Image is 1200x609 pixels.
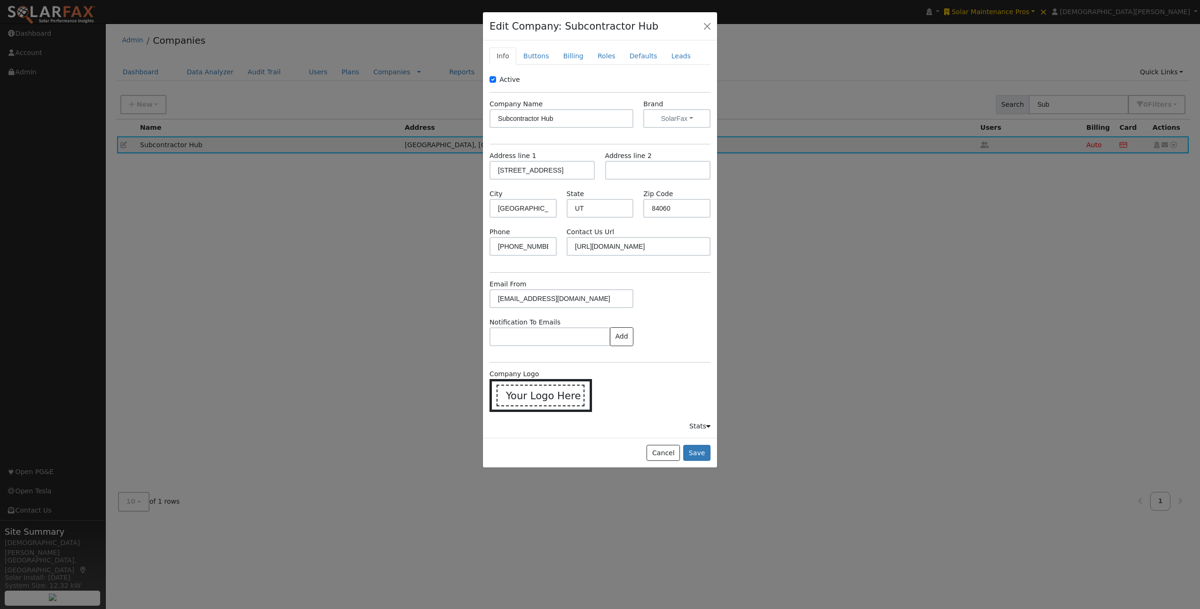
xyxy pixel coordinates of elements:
[567,227,614,237] label: Contact Us Url
[516,47,556,65] a: Buttons
[489,189,503,199] label: City
[489,76,496,83] input: Active
[623,47,664,65] a: Defaults
[591,47,623,65] a: Roles
[489,227,510,237] label: Phone
[664,47,698,65] a: Leads
[489,19,658,34] h4: Edit Company: Subcontractor Hub
[647,445,680,461] button: Cancel
[499,75,520,85] label: Active
[567,189,584,199] label: State
[489,47,516,65] a: Info
[643,189,673,199] label: Zip Code
[643,109,711,128] button: SolarFax
[556,47,591,65] a: Billing
[506,390,581,402] h4: Your Logo Here
[489,99,543,109] label: Company Name
[605,151,652,161] label: Address line 2
[610,327,633,346] button: Add
[643,99,663,109] label: Brand
[689,421,711,431] div: Stats
[489,279,526,289] label: Email From
[489,317,561,327] label: Notification To Emails
[489,151,536,161] label: Address line 1
[683,445,711,461] button: Save
[489,369,539,379] label: Company Logo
